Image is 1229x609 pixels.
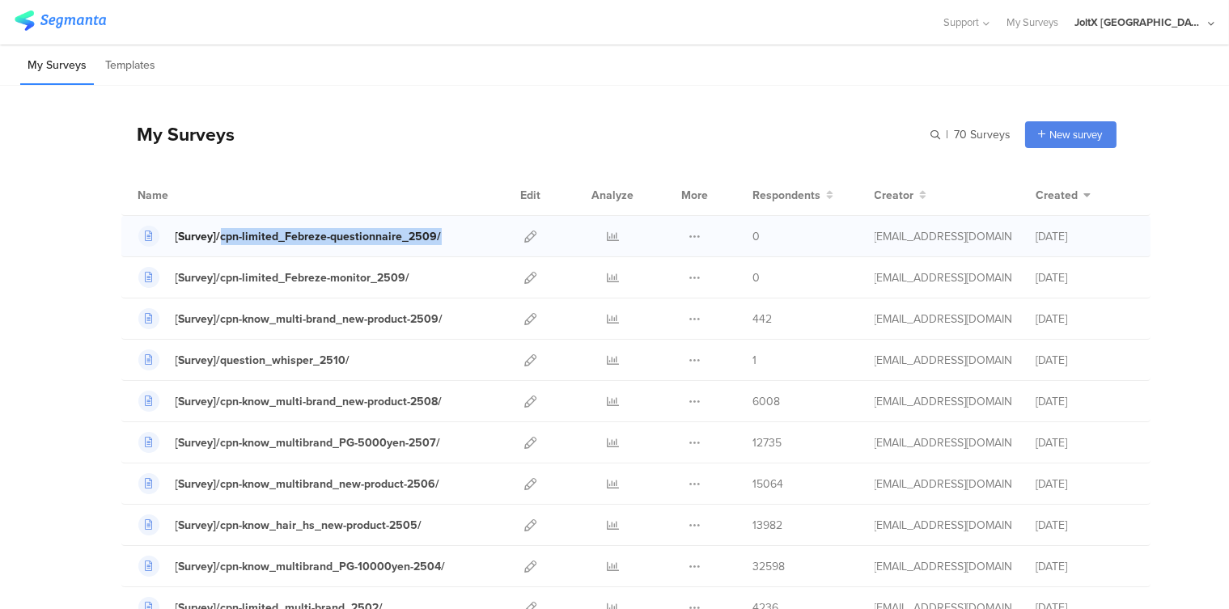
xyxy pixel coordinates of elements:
[944,15,980,30] span: Support
[138,308,443,329] a: [Survey]/cpn-know_multi-brand_new-product-2509/
[514,175,549,215] div: Edit
[1036,352,1134,369] div: [DATE]
[138,514,422,535] a: [Survey]/cpn-know_hair_hs_new-product-2505/
[1036,393,1134,410] div: [DATE]
[176,517,422,534] div: [Survey]/cpn-know_hair_hs_new-product-2505/
[875,352,1012,369] div: kumai.ik@pg.com
[753,311,773,328] span: 442
[753,352,757,369] span: 1
[98,47,163,85] li: Templates
[753,558,786,575] span: 32598
[875,187,927,204] button: Creator
[176,228,442,245] div: [Survey]/cpn-limited_Febreze-questionnaire_2509/
[176,311,443,328] div: [Survey]/cpn-know_multi-brand_new-product-2509/
[1036,517,1134,534] div: [DATE]
[176,476,440,493] div: [Survey]/cpn-know_multibrand_new-product-2506/
[138,349,350,370] a: [Survey]/question_whisper_2510/
[875,311,1012,328] div: kumai.ik@pg.com
[753,476,784,493] span: 15064
[176,393,443,410] div: [Survey]/cpn-know_multi-brand_new-product-2508/
[121,121,235,148] div: My Surveys
[15,11,106,31] img: segmanta logo
[753,187,834,204] button: Respondents
[753,434,782,451] span: 12735
[176,269,410,286] div: [Survey]/cpn-limited_Febreze-monitor_2509/
[176,558,446,575] div: [Survey]/cpn-know_multibrand_PG-10000yen-2504/
[1036,476,1134,493] div: [DATE]
[138,391,443,412] a: [Survey]/cpn-know_multi-brand_new-product-2508/
[138,473,440,494] a: [Survey]/cpn-know_multibrand_new-product-2506/
[1036,187,1091,204] button: Created
[955,126,1011,143] span: 70 Surveys
[176,434,441,451] div: [Survey]/cpn-know_multibrand_PG-5000yen-2507/
[589,175,638,215] div: Analyze
[1074,15,1204,30] div: JoltX [GEOGRAPHIC_DATA]
[753,187,821,204] span: Respondents
[875,558,1012,575] div: kumai.ik@pg.com
[1036,228,1134,245] div: [DATE]
[20,47,94,85] li: My Surveys
[875,187,914,204] span: Creator
[138,556,446,577] a: [Survey]/cpn-know_multibrand_PG-10000yen-2504/
[1050,127,1103,142] span: New survey
[678,175,713,215] div: More
[753,269,761,286] span: 0
[753,228,761,245] span: 0
[875,393,1012,410] div: kumai.ik@pg.com
[753,393,781,410] span: 6008
[875,476,1012,493] div: kumai.ik@pg.com
[138,267,410,288] a: [Survey]/cpn-limited_Febreze-monitor_2509/
[875,269,1012,286] div: kumai.ik@pg.com
[1036,187,1079,204] span: Created
[138,432,441,453] a: [Survey]/cpn-know_multibrand_PG-5000yen-2507/
[875,434,1012,451] div: kumai.ik@pg.com
[138,187,235,204] div: Name
[875,517,1012,534] div: kumai.ik@pg.com
[944,126,951,143] span: |
[753,517,783,534] span: 13982
[176,352,350,369] div: [Survey]/question_whisper_2510/
[1036,311,1134,328] div: [DATE]
[1036,558,1134,575] div: [DATE]
[875,228,1012,245] div: kumai.ik@pg.com
[1036,269,1134,286] div: [DATE]
[1036,434,1134,451] div: [DATE]
[138,226,442,247] a: [Survey]/cpn-limited_Febreze-questionnaire_2509/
